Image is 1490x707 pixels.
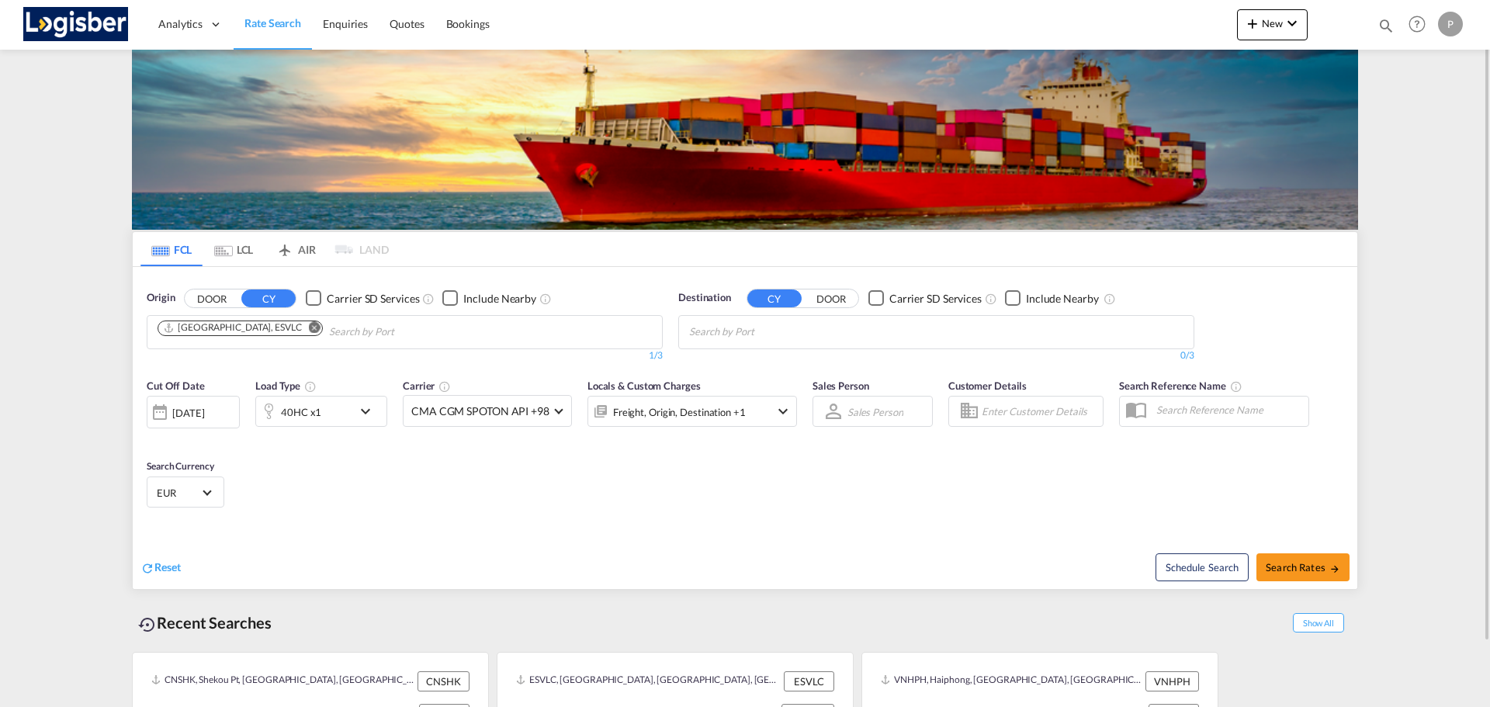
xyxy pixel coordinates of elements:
span: New [1243,17,1301,29]
div: Freight Origin Destination Factory Stuffingicon-chevron-down [587,396,797,427]
md-icon: icon-arrow-right [1329,563,1340,574]
md-icon: Unchecked: Ignores neighbouring ports when fetching rates.Checked : Includes neighbouring ports w... [539,293,552,305]
md-datepicker: Select [147,427,158,448]
md-checkbox: Checkbox No Ink [442,290,536,307]
md-icon: Unchecked: Ignores neighbouring ports when fetching rates.Checked : Includes neighbouring ports w... [1104,293,1116,305]
md-chips-wrap: Chips container with autocompletion. Enter the text area, type text to search, and then use the u... [687,316,843,345]
input: Chips input. [689,320,837,345]
span: Search Currency [147,460,214,472]
div: 1/3 [147,349,663,362]
div: Carrier SD Services [327,291,419,307]
span: Reset [154,560,181,574]
span: Quotes [390,17,424,30]
span: Origin [147,290,175,306]
span: Bookings [446,17,490,30]
button: Search Ratesicon-arrow-right [1256,553,1350,581]
span: Analytics [158,16,203,32]
div: ESVLC [784,671,834,691]
div: ESVLC, Valencia, Spain, Southern Europe, Europe [516,671,780,691]
md-tab-item: LCL [203,232,265,266]
div: 40HC x1 [281,401,321,423]
md-tab-item: FCL [140,232,203,266]
div: Help [1404,11,1438,39]
md-icon: Your search will be saved by the below given name [1230,380,1242,393]
md-checkbox: Checkbox No Ink [306,290,419,307]
div: Valencia, ESVLC [163,321,302,334]
div: icon-refreshReset [140,560,181,577]
md-icon: icon-information-outline [304,380,317,393]
input: Enter Customer Details [982,400,1098,423]
div: CNSHK [418,671,470,691]
md-icon: icon-refresh [140,561,154,575]
div: Press delete to remove this chip. [163,321,305,334]
span: Load Type [255,379,317,392]
md-icon: icon-plus 400-fg [1243,14,1262,33]
span: Search Rates [1266,561,1340,574]
input: Chips input. [329,320,476,345]
md-icon: icon-magnify [1377,17,1395,34]
button: CY [241,289,296,307]
div: icon-magnify [1377,17,1395,40]
md-icon: icon-chevron-down [356,402,383,421]
md-pagination-wrapper: Use the left and right arrow keys to navigate between tabs [140,232,389,266]
button: CY [747,289,802,307]
span: Show All [1293,613,1344,632]
span: Customer Details [948,379,1027,392]
md-icon: Unchecked: Search for CY (Container Yard) services for all selected carriers.Checked : Search for... [422,293,435,305]
div: [DATE] [172,406,204,420]
button: DOOR [804,289,858,307]
md-checkbox: Checkbox No Ink [1005,290,1099,307]
md-checkbox: Checkbox No Ink [868,290,982,307]
span: Locals & Custom Charges [587,379,701,392]
button: DOOR [185,289,239,307]
div: Recent Searches [132,605,278,640]
md-select: Select Currency: € EUREuro [155,481,216,504]
button: Note: By default Schedule search will only considerorigin ports, destination ports and cut off da... [1156,553,1249,581]
span: Sales Person [813,379,869,392]
div: P [1438,12,1463,36]
div: 40HC x1icon-chevron-down [255,396,387,427]
span: Help [1404,11,1430,37]
span: Rate Search [244,16,301,29]
div: OriginDOOR CY Checkbox No InkUnchecked: Search for CY (Container Yard) services for all selected ... [133,267,1357,589]
div: VNHPH [1145,671,1199,691]
span: Cut Off Date [147,379,205,392]
span: Carrier [403,379,451,392]
md-icon: icon-airplane [275,241,294,252]
md-icon: icon-chevron-down [774,402,792,421]
button: icon-plus 400-fgNewicon-chevron-down [1237,9,1308,40]
md-select: Sales Person [846,400,905,423]
md-icon: icon-chevron-down [1283,14,1301,33]
md-icon: Unchecked: Search for CY (Container Yard) services for all selected carriers.Checked : Search for... [985,293,997,305]
md-tab-item: AIR [265,232,327,266]
img: LCL+%26+FCL+BACKGROUND.png [132,50,1358,230]
span: Enquiries [323,17,368,30]
span: Search Reference Name [1119,379,1242,392]
div: Freight Origin Destination Factory Stuffing [613,401,746,423]
md-icon: icon-backup-restore [138,615,157,634]
md-chips-wrap: Chips container. Use arrow keys to select chips. [155,316,483,345]
div: Include Nearby [1026,291,1099,307]
md-icon: The selected Trucker/Carrierwill be displayed in the rate results If the rates are from another f... [438,380,451,393]
button: Remove [299,321,322,337]
span: Destination [678,290,731,306]
div: Include Nearby [463,291,536,307]
span: EUR [157,486,200,500]
div: Carrier SD Services [889,291,982,307]
span: CMA CGM SPOTON API +98 [411,404,549,419]
div: [DATE] [147,396,240,428]
div: VNHPH, Haiphong, Viet Nam, South East Asia, Asia Pacific [881,671,1142,691]
img: d7a75e507efd11eebffa5922d020a472.png [23,7,128,42]
input: Search Reference Name [1149,398,1308,421]
div: CNSHK, Shekou Pt, China, Greater China & Far East Asia, Asia Pacific [151,671,414,691]
div: 0/3 [678,349,1194,362]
